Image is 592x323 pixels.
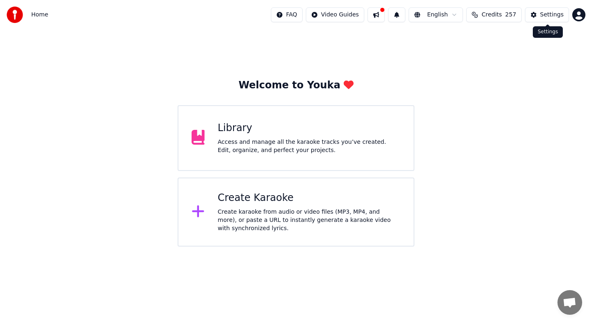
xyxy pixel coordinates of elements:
button: Credits257 [466,7,521,22]
nav: breadcrumb [31,11,48,19]
button: Settings [525,7,569,22]
div: Create Karaoke [218,191,401,205]
button: Video Guides [306,7,364,22]
div: Welcome to Youka [238,79,354,92]
div: Settings [533,26,563,38]
div: Settings [540,11,564,19]
div: Create karaoke from audio or video files (MP3, MP4, and more), or paste a URL to instantly genera... [218,208,401,233]
button: FAQ [271,7,303,22]
div: Library [218,122,401,135]
span: Credits [481,11,502,19]
div: Open chat [557,290,582,315]
img: youka [7,7,23,23]
div: Access and manage all the karaoke tracks you’ve created. Edit, organize, and perfect your projects. [218,138,401,155]
span: Home [31,11,48,19]
span: 257 [505,11,516,19]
